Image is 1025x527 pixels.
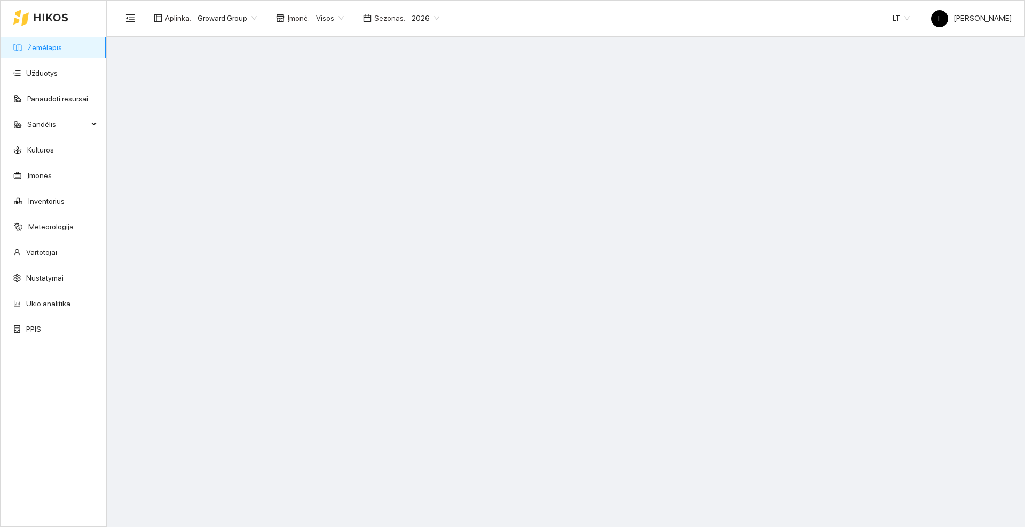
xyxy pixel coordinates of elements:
span: shop [276,14,285,22]
span: 2026 [412,10,439,26]
a: Įmonės [27,171,52,180]
span: Visos [316,10,344,26]
span: [PERSON_NAME] [931,14,1012,22]
a: Inventorius [28,197,65,205]
a: Meteorologija [28,222,74,231]
span: Groward Group [198,10,257,26]
a: Užduotys [26,69,58,77]
a: Kultūros [27,146,54,154]
a: Panaudoti resursai [27,94,88,103]
button: menu-fold [120,7,141,29]
span: LT [893,10,910,26]
span: Aplinka : [165,12,191,24]
span: layout [154,14,162,22]
a: Vartotojai [26,248,57,257]
span: calendar [363,14,372,22]
a: Nustatymai [26,274,64,282]
span: Sezonas : [374,12,405,24]
span: Sandėlis [27,114,88,135]
a: Žemėlapis [27,43,62,52]
span: menu-fold [125,13,135,23]
a: Ūkio analitika [26,299,70,308]
a: PPIS [26,325,41,333]
span: Įmonė : [287,12,310,24]
span: L [938,10,942,27]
